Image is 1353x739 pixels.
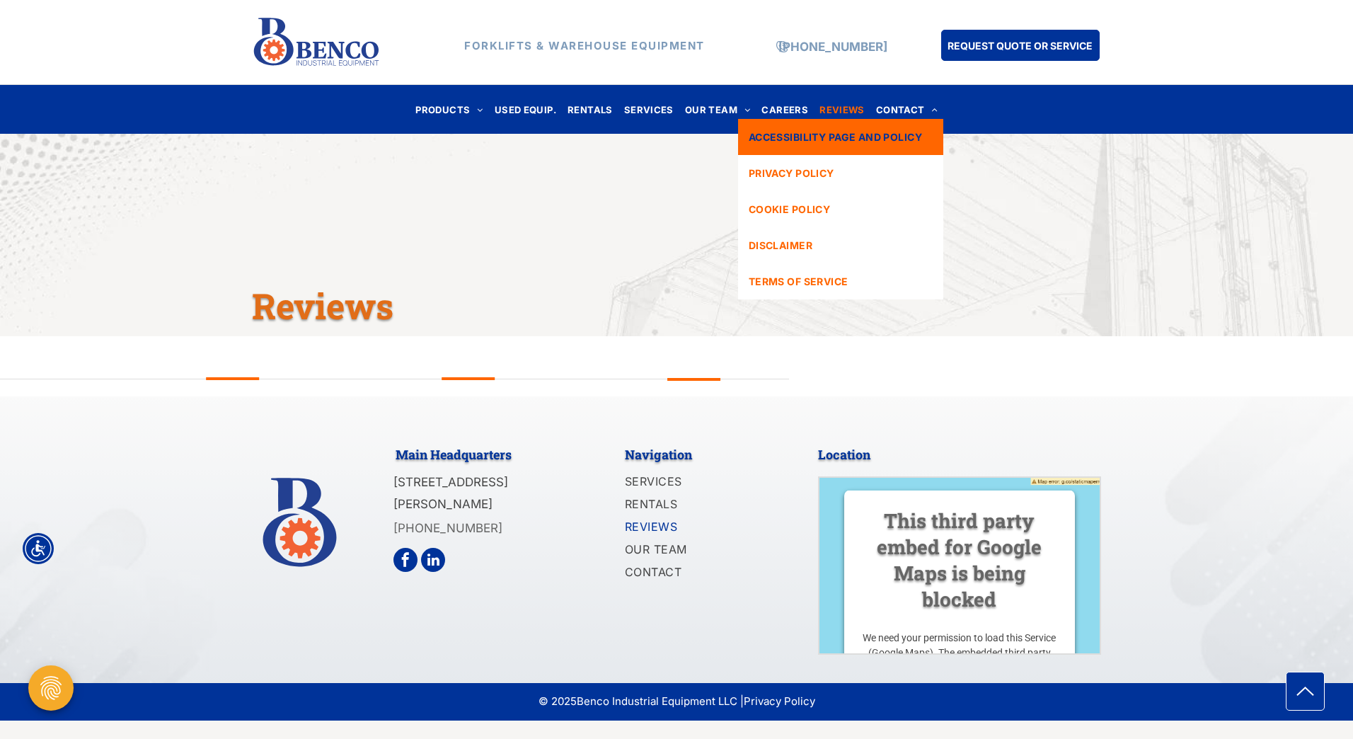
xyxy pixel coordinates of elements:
span: PRIVACY POLICY [749,166,834,181]
a: REVIEWS [814,100,870,119]
a: facebook [393,548,418,572]
a: linkedin [421,548,445,572]
a: SERVICES [618,100,679,119]
span: [STREET_ADDRESS][PERSON_NAME] [393,475,508,511]
a: REQUEST QUOTE OR SERVICE [941,30,1100,61]
strong: FORKLIFTS & WAREHOUSE EQUIPMENT [464,39,705,52]
span: Main Headquarters [396,446,512,463]
span: ACCESSIBILITY PAGE AND POLICY [749,130,922,144]
a: OUR TEAM [625,539,778,562]
a: [PHONE_NUMBER] [393,521,502,535]
a: USED EQUIP. [489,100,562,119]
a: TERMS OF SERVICE [738,263,943,299]
a: SERVICES [625,471,778,494]
span: Navigation [625,446,692,463]
span: Location [818,446,870,463]
a: RENTALS [625,494,778,517]
span: © 2025 [539,694,577,710]
a: [PHONE_NUMBER] [778,40,887,54]
p: We need your permission to load this Service (Google Maps). The embedded third party Service is n... [861,631,1058,705]
img: Google maps preview image [819,478,1100,704]
span: DISCLAIMER [749,238,812,253]
a: REVIEWS [625,517,778,539]
a: DISCLAIMER [738,227,943,263]
div: Accessibility Menu [23,533,54,564]
a: RENTALS [562,100,618,119]
span: TERMS OF SERVICE [749,274,848,289]
a: COOKIE POLICY [738,191,943,227]
a: ACCESSIBILITY PAGE AND POLICY [738,119,943,155]
a: CONTACT [625,562,778,585]
a: CAREERS [756,100,814,119]
span: CONTACT [876,100,938,119]
span: Benco Industrial Equipment LLC | [577,694,815,708]
span: COOKIE POLICY [749,202,830,217]
h3: This third party embed for Google Maps is being blocked [861,508,1058,612]
a: PRODUCTS [410,100,489,119]
a: Privacy Policy [744,694,815,708]
a: OUR TEAM [679,100,756,119]
a: CONTACT [870,100,943,119]
span: Reviews [252,282,393,329]
span: REQUEST QUOTE OR SERVICE [948,33,1093,59]
a: PRIVACY POLICY [738,155,943,191]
